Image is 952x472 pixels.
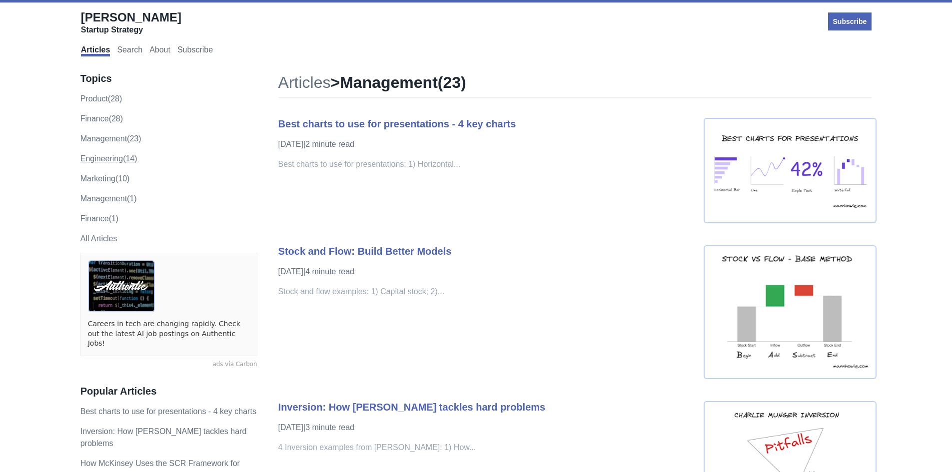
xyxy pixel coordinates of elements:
img: stock and flow [704,245,877,379]
p: [DATE] | 4 minute read [278,266,694,278]
a: marketing(10) [80,174,130,183]
p: 4 Inversion examples from [PERSON_NAME]: 1) How... [278,442,694,454]
a: Management(1) [80,194,137,203]
a: Best charts to use for presentations - 4 key charts [278,118,516,129]
a: Articles [278,73,331,91]
div: Startup Strategy [81,25,181,35]
a: Careers in tech are changing rapidly. Check out the latest AI job postings on Authentic Jobs! [88,319,250,349]
a: Best charts to use for presentations - 4 key charts [80,407,256,416]
p: [DATE] | 2 minute read [278,138,694,150]
h1: > ( 23 ) [278,72,872,98]
img: ads via Carbon [88,260,155,312]
a: management(23) [80,134,141,143]
a: Articles [81,45,110,56]
a: Search [117,45,142,56]
a: Stock and Flow: Build Better Models [278,246,452,257]
p: [DATE] | 3 minute read [278,422,694,434]
a: finance(28) [80,114,123,123]
a: Finance(1) [80,214,118,223]
a: product(28) [80,94,122,103]
a: engineering(14) [80,154,137,163]
a: Inversion: How [PERSON_NAME] tackles hard problems [80,427,247,448]
p: Stock and flow examples: 1) Capital stock; 2)... [278,286,694,298]
a: [PERSON_NAME]Startup Strategy [81,10,181,35]
a: About [149,45,170,56]
h3: Topics [80,72,257,85]
a: Subscribe [828,11,872,31]
a: All Articles [80,234,117,243]
p: Best charts to use for presentations: 1) Horizontal... [278,158,694,170]
a: ads via Carbon [80,360,257,369]
h3: Popular Articles [80,385,257,398]
a: Inversion: How [PERSON_NAME] tackles hard problems [278,402,546,413]
a: Subscribe [177,45,213,56]
span: management [340,73,438,91]
img: best chart presentaion [704,118,877,224]
span: [PERSON_NAME] [81,10,181,24]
